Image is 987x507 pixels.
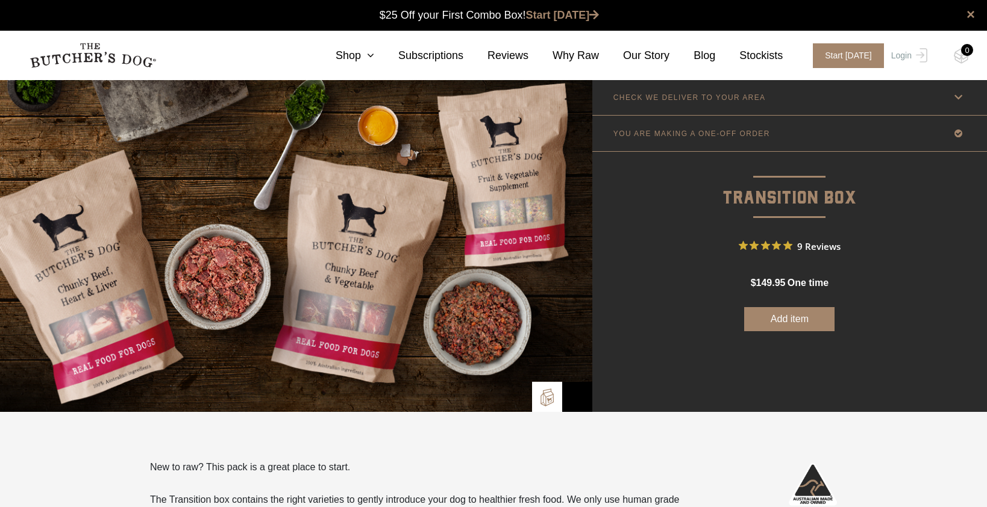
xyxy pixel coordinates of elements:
[888,43,927,68] a: Login
[568,388,586,406] img: TBD_Category_Icons-1.png
[801,43,888,68] a: Start [DATE]
[592,152,987,213] p: Transition Box
[813,43,884,68] span: Start [DATE]
[739,237,841,255] button: Rated 5 out of 5 stars from 9 reviews. Jump to reviews.
[613,93,766,102] p: CHECK WE DELIVER TO YOUR AREA
[751,278,756,288] span: $
[374,48,463,64] a: Subscriptions
[669,48,715,64] a: Blog
[613,129,770,138] p: YOU ARE MAKING A ONE-OFF ORDER
[526,9,600,21] a: Start [DATE]
[715,48,783,64] a: Stockists
[463,48,528,64] a: Reviews
[744,307,835,331] button: Add item
[788,278,829,288] span: one time
[538,388,556,406] img: TBD_Build-A-Box.png
[756,278,786,288] span: 149.95
[312,48,374,64] a: Shop
[967,7,975,22] a: close
[954,48,969,64] img: TBD_Cart-Empty.png
[599,48,669,64] a: Our Story
[961,44,973,56] div: 0
[528,48,599,64] a: Why Raw
[797,237,841,255] span: 9 Reviews
[592,116,987,151] a: YOU ARE MAKING A ONE-OFF ORDER
[592,79,987,115] a: CHECK WE DELIVER TO YOUR AREA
